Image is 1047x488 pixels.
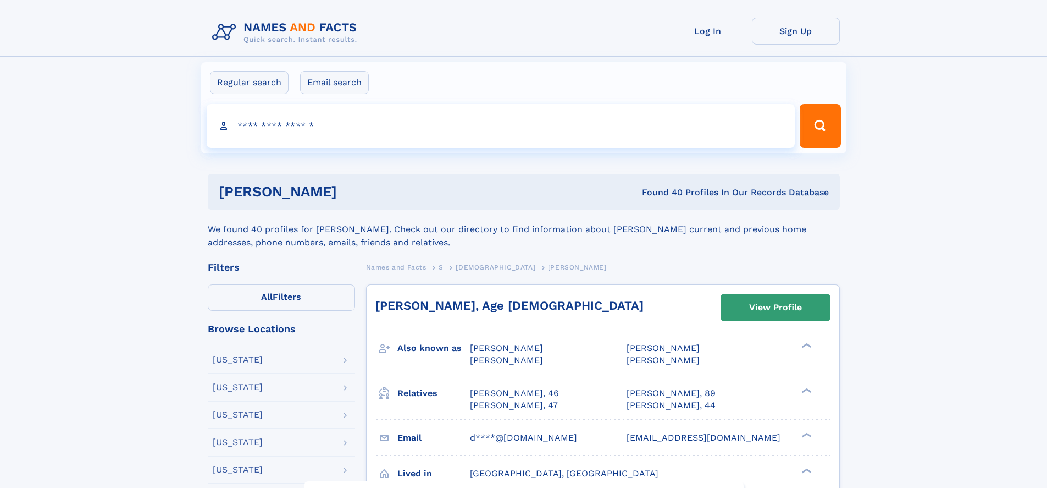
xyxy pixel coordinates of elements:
a: Names and Facts [366,260,426,274]
div: We found 40 profiles for [PERSON_NAME]. Check out our directory to find information about [PERSON... [208,210,840,249]
a: [DEMOGRAPHIC_DATA] [456,260,535,274]
h1: [PERSON_NAME] [219,185,490,199]
div: ❯ [799,431,812,438]
a: S [439,260,444,274]
label: Email search [300,71,369,94]
span: All [261,292,273,302]
label: Filters [208,284,355,311]
span: [EMAIL_ADDRESS][DOMAIN_NAME] [627,432,780,443]
div: [US_STATE] [213,465,263,474]
span: [PERSON_NAME] [627,355,700,365]
a: [PERSON_NAME], 46 [470,387,559,399]
h3: Also known as [397,339,470,358]
img: Logo Names and Facts [208,18,366,47]
h3: Relatives [397,384,470,403]
div: [US_STATE] [213,355,263,364]
span: [PERSON_NAME] [627,343,700,353]
button: Search Button [800,104,840,148]
div: ❯ [799,467,812,474]
span: [PERSON_NAME] [470,343,543,353]
div: Filters [208,262,355,272]
span: [DEMOGRAPHIC_DATA] [456,264,535,271]
span: S [439,264,444,271]
a: View Profile [721,294,830,321]
div: Browse Locations [208,324,355,334]
span: [PERSON_NAME] [548,264,607,271]
div: View Profile [749,295,802,320]
div: Found 40 Profiles In Our Records Database [489,187,829,199]
a: [PERSON_NAME], 89 [627,387,716,399]
span: [GEOGRAPHIC_DATA], [GEOGRAPHIC_DATA] [470,468,658,479]
h3: Lived in [397,464,470,483]
div: [US_STATE] [213,410,263,419]
a: [PERSON_NAME], 44 [627,399,716,412]
div: [US_STATE] [213,438,263,447]
a: Log In [664,18,752,45]
a: Sign Up [752,18,840,45]
a: [PERSON_NAME], Age [DEMOGRAPHIC_DATA] [375,299,644,312]
input: search input [207,104,795,148]
h3: Email [397,429,470,447]
label: Regular search [210,71,289,94]
div: [US_STATE] [213,383,263,392]
div: ❯ [799,387,812,394]
span: [PERSON_NAME] [470,355,543,365]
a: [PERSON_NAME], 47 [470,399,558,412]
div: ❯ [799,342,812,349]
